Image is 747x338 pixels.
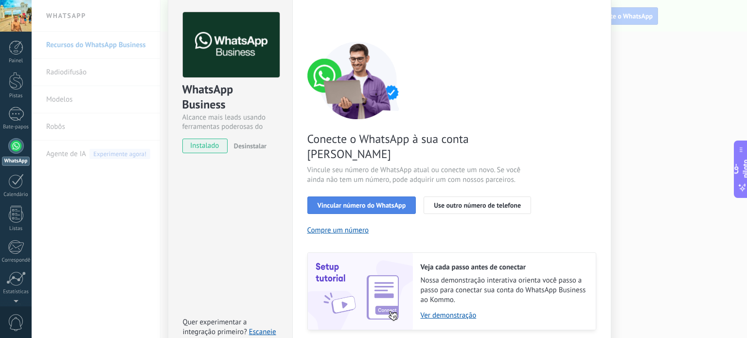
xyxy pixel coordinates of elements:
font: Bate-papos [3,124,29,130]
font: WhatsApp Business [182,82,236,112]
font: Vincular número do WhatsApp [318,201,406,210]
font: Vincule seu número de WhatsApp atual ou conecte um novo. Se você ainda não tem um número, pode ad... [307,165,521,184]
font: Desinstalar [234,142,267,150]
font: Painel [9,57,23,64]
font: WhatsApp [4,158,28,164]
font: Alcance mais leads usando ferramentas poderosas do WhatsApp [182,113,266,141]
button: Compre um número [307,226,369,235]
img: número de conexão [307,41,409,119]
font: Listas [9,225,22,232]
font: Quer experimentar a integração primeiro? [183,318,247,337]
font: Pistas [9,92,23,99]
font: Ver demonstração [421,311,477,320]
font: Correspondência [2,257,40,264]
font: instalado [190,141,219,150]
font: Use outro número de telefone [434,201,521,210]
font: Veja cada passo antes de conectar [421,263,526,272]
img: logo_main.png [183,12,280,78]
button: Vincular número do WhatsApp [307,196,416,214]
font: Calendário [3,191,28,198]
font: Conecte o WhatsApp à sua conta [PERSON_NAME] [307,131,469,161]
font: Nossa demonstração interativa orienta você passo a passo para conectar sua conta do WhatsApp Busi... [421,276,586,304]
div: WhatsApp Business [182,82,278,113]
button: Use outro número de telefone [424,196,531,214]
button: Desinstalar [230,139,267,153]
